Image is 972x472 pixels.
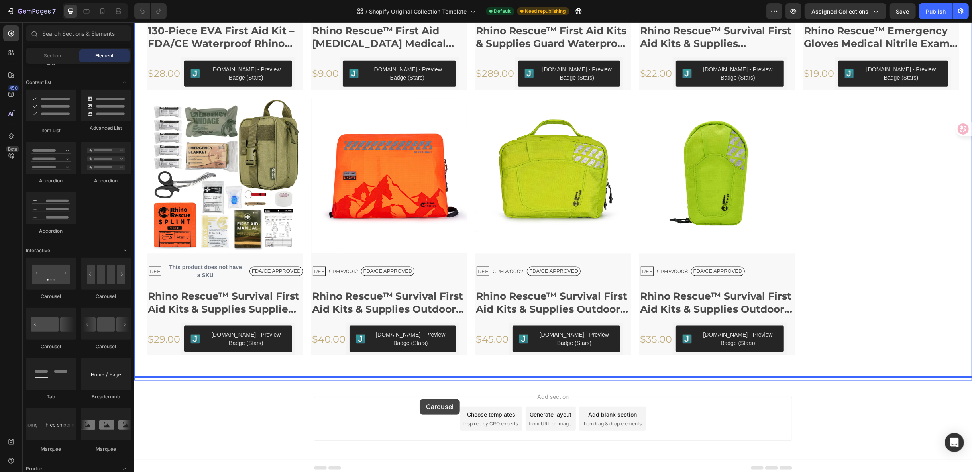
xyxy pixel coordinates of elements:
[118,244,131,257] span: Toggle open
[26,393,76,400] div: Tab
[926,7,946,16] div: Publish
[494,8,511,15] span: Default
[81,393,131,400] div: Breadcrumb
[44,52,61,59] span: Section
[3,3,59,19] button: 7
[26,177,76,184] div: Accordion
[134,3,167,19] div: Undo/Redo
[81,343,131,350] div: Carousel
[6,146,19,152] div: Beta
[26,127,76,134] div: Item List
[366,7,368,16] span: /
[26,446,76,453] div: Marquee
[81,125,131,132] div: Advanced List
[26,25,131,41] input: Search Sections & Elements
[26,247,50,254] span: Interactive
[26,343,76,350] div: Carousel
[811,7,868,16] span: Assigned Collections
[81,293,131,300] div: Carousel
[919,3,952,19] button: Publish
[95,52,114,59] span: Element
[52,6,56,16] p: 7
[81,177,131,184] div: Accordion
[805,3,886,19] button: Assigned Collections
[26,227,76,235] div: Accordion
[369,7,467,16] span: Shopify Original Collection Template
[134,22,972,472] iframe: Design area
[118,76,131,89] span: Toggle open
[890,3,916,19] button: Save
[26,79,51,86] span: Content list
[945,433,964,452] div: Open Intercom Messenger
[81,446,131,453] div: Marquee
[525,8,566,15] span: Need republishing
[8,85,19,91] div: 450
[896,8,909,15] span: Save
[26,293,76,300] div: Carousel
